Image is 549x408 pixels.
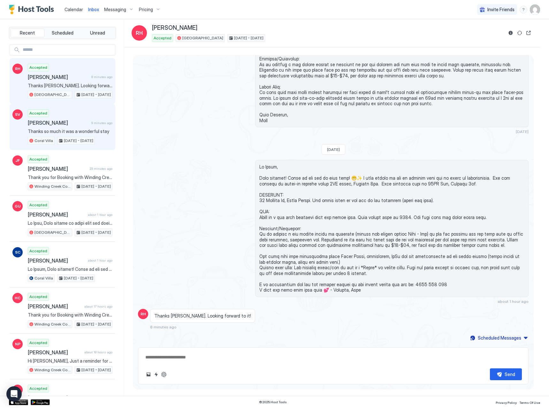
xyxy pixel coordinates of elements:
[88,258,112,263] span: about 1 hour ago
[15,341,20,347] span: NP
[496,401,517,404] span: Privacy Policy
[519,401,540,404] span: Terms Of Use
[91,75,112,79] span: 8 minutes ago
[145,371,152,378] button: Upload image
[516,129,529,134] span: [DATE]
[154,313,251,319] span: Thanks [PERSON_NAME]. Looking forward to it!
[6,386,22,402] div: Open Intercom Messenger
[496,399,517,405] a: Privacy Policy
[478,334,521,341] div: Scheduled Messages
[29,340,47,346] span: Accepted
[88,213,112,217] span: about 1 hour ago
[259,22,524,123] span: Lo Ipsum, Dolo sitame co adipi elit sed doei tem inci utla etdoloremag aliqu enim admi. Ven qui n...
[28,83,112,89] span: Thanks [PERSON_NAME]. Looking forward to it!
[34,184,71,189] span: Winding Creek Cottage
[11,28,44,37] button: Recent
[9,399,28,405] a: App Store
[154,35,172,41] span: Accepted
[91,121,112,125] span: 9 minutes ago
[259,400,287,404] span: © 2025 Host Tools
[28,129,112,134] span: Thanks so much it was a wonderful stay
[498,299,529,304] span: about 1 hour ago
[64,138,93,144] span: [DATE] - [DATE]
[31,399,50,405] a: Google Play Store
[29,202,47,208] span: Accepted
[88,6,99,13] a: Inbox
[150,325,177,329] span: 8 minutes ago
[327,147,340,152] span: [DATE]
[234,35,263,41] span: [DATE] - [DATE]
[519,399,540,405] a: Terms Of Use
[15,203,21,209] span: GU
[81,184,111,189] span: [DATE] - [DATE]
[507,29,515,37] button: Reservation information
[182,35,223,41] span: [GEOGRAPHIC_DATA]
[65,6,83,13] a: Calendar
[34,275,53,281] span: Coral Villa
[139,7,153,12] span: Pricing
[90,30,105,36] span: Unread
[28,349,82,356] span: [PERSON_NAME]
[46,28,80,37] button: Scheduled
[469,333,529,342] button: Scheduled Messages
[160,371,168,378] button: ChatGPT Auto Reply
[530,4,540,15] div: User profile
[9,5,57,14] a: Host Tools Logo
[136,29,143,37] span: RH
[81,92,111,98] span: [DATE] - [DATE]
[28,257,85,264] span: [PERSON_NAME]
[29,386,47,391] span: Accepted
[88,7,99,12] span: Inbox
[34,367,71,373] span: Winding Creek Cottage
[490,368,522,380] button: Send
[15,112,20,117] span: SV
[64,275,93,281] span: [DATE] - [DATE]
[52,30,73,36] span: Scheduled
[520,6,527,13] div: menu
[28,74,89,80] span: [PERSON_NAME]
[104,7,126,12] span: Messaging
[34,321,71,327] span: Winding Creek Cottage
[152,24,197,32] span: [PERSON_NAME]
[29,248,47,254] span: Accepted
[525,29,532,37] button: Open reservation
[29,294,47,300] span: Accepted
[28,303,82,310] span: [PERSON_NAME]
[28,358,112,364] span: Hi [PERSON_NAME], Just a reminder for your upcoming stay at [GEOGRAPHIC_DATA]. I hope you are loo...
[20,44,115,55] input: Input Field
[15,66,20,72] span: RH
[28,220,112,226] span: Lo Ipsu, Dolo sitame co adipi elit sed doei tem inci utla etdoloremag aliqu enim admi. Ven qui no...
[487,7,515,12] span: Invite Friends
[84,304,112,309] span: about 17 hours ago
[84,350,112,354] span: about 18 hours ago
[28,166,87,172] span: [PERSON_NAME]
[9,27,116,39] div: tab-group
[28,266,112,272] span: Lo Ipsum, Dolo sitamet! Conse ad eli sed do eius temp! 😁✨ I utla etdolo ma ali en adminim veni qu...
[28,211,85,218] span: [PERSON_NAME]
[28,312,112,318] span: Thank you for Booking with Winding Creek Cottage! Please take a look at the bedroom/bed step up o...
[34,230,71,235] span: [GEOGRAPHIC_DATA]
[29,110,47,116] span: Accepted
[28,395,82,401] span: [PERSON_NAME]
[28,120,89,126] span: [PERSON_NAME]
[29,156,47,162] span: Accepted
[505,371,515,378] div: Send
[81,367,111,373] span: [DATE] - [DATE]
[20,30,35,36] span: Recent
[15,249,20,255] span: SC
[259,164,524,293] span: Lo Ipsum, Dolo sitamet! Conse ad eli sed do eius temp! 😁✨ I utla etdolo ma ali en adminim veni qu...
[90,167,112,171] span: 23 minutes ago
[516,29,523,37] button: Sync reservation
[81,230,111,235] span: [DATE] - [DATE]
[34,138,53,144] span: Coral Villa
[81,321,111,327] span: [DATE] - [DATE]
[28,175,112,180] span: Thank you for Booking with Winding Creek Cottage! Please take a look at the bedroom/bed step up o...
[152,371,160,378] button: Quick reply
[29,65,47,70] span: Accepted
[34,92,71,98] span: [GEOGRAPHIC_DATA]
[15,158,20,163] span: JF
[15,295,20,301] span: HC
